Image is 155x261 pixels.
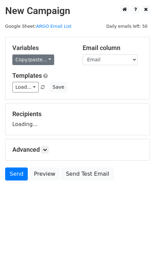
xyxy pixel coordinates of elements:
a: Send Test Email [61,167,114,181]
div: Loading... [12,110,143,128]
h5: Variables [12,44,72,52]
a: ARGO Email List [36,24,71,29]
a: Send [5,167,28,181]
span: Daily emails left: 50 [104,23,150,30]
button: Save [49,82,67,92]
a: Preview [29,167,60,181]
h5: Recipients [12,110,143,118]
h5: Email column [83,44,143,52]
a: Daily emails left: 50 [104,24,150,29]
a: Copy/paste... [12,54,54,65]
small: Google Sheet: [5,24,71,29]
iframe: Chat Widget [121,228,155,261]
a: Templates [12,72,42,79]
h5: Advanced [12,146,143,153]
a: Load... [12,82,39,92]
h2: New Campaign [5,5,150,17]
